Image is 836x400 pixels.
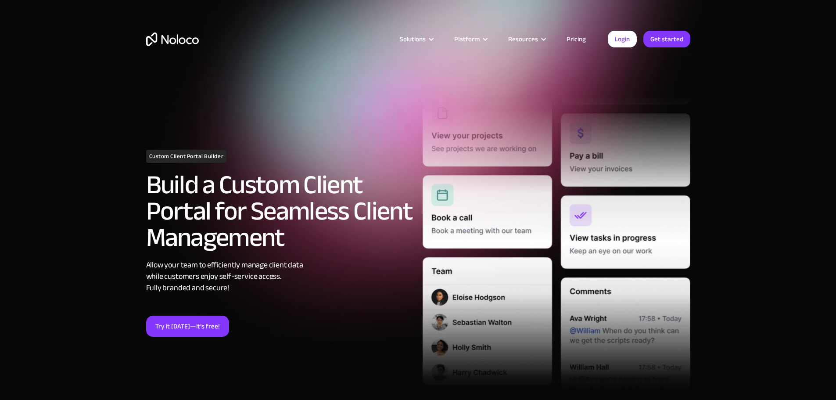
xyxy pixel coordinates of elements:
[146,32,199,46] a: home
[400,33,426,45] div: Solutions
[454,33,480,45] div: Platform
[497,33,556,45] div: Resources
[146,150,227,163] h1: Custom Client Portal Builder
[608,31,637,47] a: Login
[443,33,497,45] div: Platform
[389,33,443,45] div: Solutions
[146,259,414,294] div: Allow your team to efficiently manage client data while customers enjoy self-service access. Full...
[508,33,538,45] div: Resources
[146,316,229,337] a: Try it [DATE]—it’s free!
[556,33,597,45] a: Pricing
[643,31,690,47] a: Get started
[146,172,414,251] h2: Build a Custom Client Portal for Seamless Client Management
